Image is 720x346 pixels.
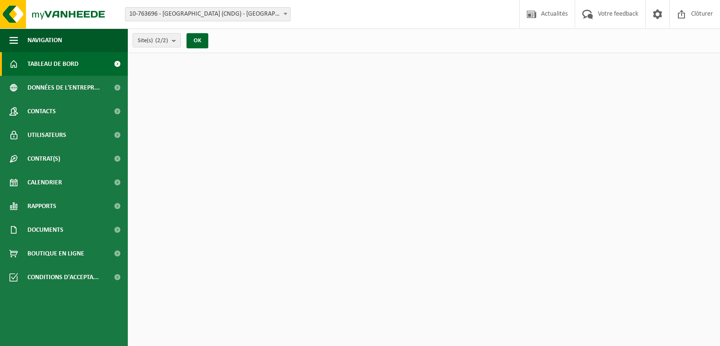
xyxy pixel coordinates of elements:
span: Rapports [27,194,56,218]
count: (2/2) [155,37,168,44]
span: Navigation [27,28,62,52]
span: Données de l'entrepr... [27,76,100,100]
span: Calendrier [27,171,62,194]
span: Conditions d'accepta... [27,265,99,289]
button: OK [187,33,208,48]
span: Contrat(s) [27,147,60,171]
span: Utilisateurs [27,123,66,147]
span: Tableau de bord [27,52,79,76]
span: 10-763696 - CLINIQUE NOTRE DAME DE GRÂCE (CNDG) - GOSSELIES [125,7,291,21]
span: Site(s) [138,34,168,48]
span: Documents [27,218,63,242]
span: Contacts [27,100,56,123]
span: Boutique en ligne [27,242,84,265]
button: Site(s)(2/2) [133,33,181,47]
span: 10-763696 - CLINIQUE NOTRE DAME DE GRÂCE (CNDG) - GOSSELIES [125,8,290,21]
